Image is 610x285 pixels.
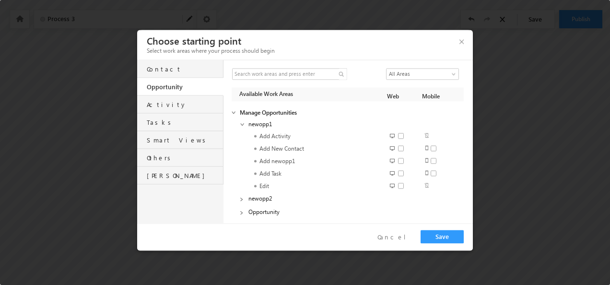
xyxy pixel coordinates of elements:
span: Available Work Areas [239,90,374,103]
span: Add newopp1 [259,157,295,165]
div: Opportunity [147,78,223,91]
a: All Areas [386,68,459,80]
span: Add Task [259,170,282,177]
div: Smart Views [147,131,223,144]
button: Cancel [370,230,421,244]
span: Add New Contact [259,145,304,152]
i: Search Fields [339,68,347,80]
span: pnew [248,221,262,230]
h4: Select work areas where your process should begin [147,47,470,55]
span: All Areas [387,70,453,78]
button: Save [421,230,464,243]
span: newopp1 [248,120,272,129]
span: Opportunity [248,208,280,216]
span: Web [374,90,412,103]
div: Tasks [147,113,223,127]
h3: Choose starting point [147,32,470,49]
span: Add Activity [259,132,291,140]
div: [PERSON_NAME] [147,166,223,180]
div: Others [147,149,223,162]
span: Edit [259,182,269,190]
input: Search work areas and press enter [232,68,340,80]
span: newopp2 [248,194,272,203]
div: Contact [147,60,223,73]
span: Manage Opportunities [240,108,297,117]
span: Mobile [412,90,450,103]
div: Activity [147,95,223,109]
